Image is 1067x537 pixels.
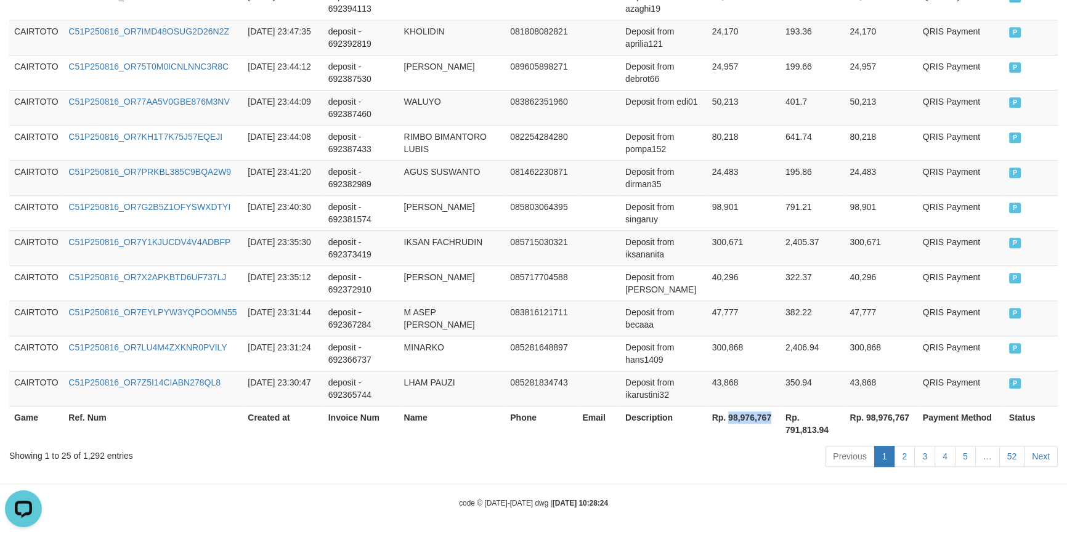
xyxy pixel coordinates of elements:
td: IKSAN FACHRUDIN [399,230,506,265]
button: Open LiveChat chat widget [5,5,42,42]
td: Deposit from [PERSON_NAME] [620,265,707,301]
td: 085803064395 [505,195,577,230]
td: [DATE] 23:41:20 [243,160,323,195]
td: 641.74 [781,125,845,160]
strong: [DATE] 10:28:24 [553,499,608,507]
td: deposit - 692367284 [323,301,399,336]
td: CAIRTOTO [9,20,63,55]
small: code © [DATE]-[DATE] dwg | [459,499,608,507]
td: [DATE] 23:44:12 [243,55,323,90]
td: 300,868 [845,336,917,371]
td: 322.37 [781,265,845,301]
th: Name [399,406,506,441]
td: CAIRTOTO [9,336,63,371]
td: QRIS Payment [918,301,1004,336]
td: [DATE] 23:35:12 [243,265,323,301]
td: CAIRTOTO [9,301,63,336]
a: 5 [955,446,976,467]
a: 1 [874,446,895,467]
a: C51P250816_OR77AA5V0GBE876M3NV [68,97,230,107]
div: Showing 1 to 25 of 1,292 entries [9,445,436,462]
td: CAIRTOTO [9,125,63,160]
th: Email [577,406,620,441]
td: RIMBO BIMANTORO LUBIS [399,125,506,160]
td: Deposit from debrot66 [620,55,707,90]
td: 791.21 [781,195,845,230]
td: deposit - 692382989 [323,160,399,195]
th: Status [1004,406,1058,441]
td: WALUYO [399,90,506,125]
td: 24,957 [707,55,781,90]
td: 350.94 [781,371,845,406]
span: PAID [1009,168,1021,178]
td: CAIRTOTO [9,160,63,195]
td: CAIRTOTO [9,55,63,90]
td: [DATE] 23:30:47 [243,371,323,406]
span: PAID [1009,378,1021,389]
th: Rp. 791,813.94 [781,406,845,441]
th: Created at [243,406,323,441]
td: 083862351960 [505,90,577,125]
th: Description [620,406,707,441]
a: 2 [894,446,915,467]
a: C51P250816_OR7X2APKBTD6UF737LJ [68,272,226,282]
td: deposit - 692387433 [323,125,399,160]
span: PAID [1009,132,1021,143]
a: C51P250816_OR7Z5I14CIABN278QL8 [68,378,221,387]
td: deposit - 692392819 [323,20,399,55]
td: 43,868 [845,371,917,406]
td: AGUS SUSWANTO [399,160,506,195]
td: deposit - 692387530 [323,55,399,90]
td: deposit - 692366737 [323,336,399,371]
td: 24,957 [845,55,917,90]
td: Deposit from dirman35 [620,160,707,195]
a: … [975,446,1000,467]
a: 3 [914,446,935,467]
a: C51P250816_OR7G2B5Z1OFYSWXDTYI [68,202,230,212]
a: 4 [935,446,955,467]
td: 082254284280 [505,125,577,160]
td: 40,296 [845,265,917,301]
td: 300,671 [845,230,917,265]
td: 43,868 [707,371,781,406]
span: PAID [1009,97,1021,108]
td: deposit - 692372910 [323,265,399,301]
span: PAID [1009,203,1021,213]
td: QRIS Payment [918,90,1004,125]
td: 50,213 [845,90,917,125]
a: C51P250816_OR7LU4M4ZXKNR0PVILY [68,342,227,352]
td: QRIS Payment [918,336,1004,371]
td: MINARKO [399,336,506,371]
th: Invoice Num [323,406,399,441]
td: 195.86 [781,160,845,195]
td: 24,483 [845,160,917,195]
td: [PERSON_NAME] [399,55,506,90]
td: 081462230871 [505,160,577,195]
td: QRIS Payment [918,265,1004,301]
td: 47,777 [707,301,781,336]
td: 80,218 [845,125,917,160]
th: Phone [505,406,577,441]
td: 085715030321 [505,230,577,265]
td: 24,170 [845,20,917,55]
td: 083816121711 [505,301,577,336]
td: 300,868 [707,336,781,371]
td: 382.22 [781,301,845,336]
td: QRIS Payment [918,230,1004,265]
td: CAIRTOTO [9,90,63,125]
td: CAIRTOTO [9,265,63,301]
td: 98,901 [707,195,781,230]
td: QRIS Payment [918,371,1004,406]
a: C51P250816_OR7EYLPYW3YQPOOMN55 [68,307,237,317]
td: KHOLIDIN [399,20,506,55]
th: Payment Method [918,406,1004,441]
td: [PERSON_NAME] [399,195,506,230]
td: 2,406.94 [781,336,845,371]
td: QRIS Payment [918,160,1004,195]
td: 50,213 [707,90,781,125]
td: Deposit from pompa152 [620,125,707,160]
td: LHAM PAUZI [399,371,506,406]
a: C51P250816_OR7IMD48OSUG2D26N2Z [68,26,229,36]
td: deposit - 692365744 [323,371,399,406]
td: 40,296 [707,265,781,301]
